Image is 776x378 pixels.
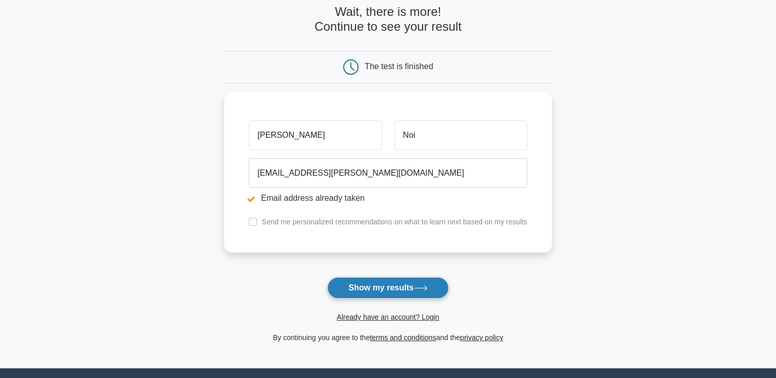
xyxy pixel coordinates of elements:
a: privacy policy [460,333,503,342]
div: The test is finished [365,62,433,71]
input: Last name [394,120,527,150]
input: First name [249,120,382,150]
h4: Wait, there is more! Continue to see your result [224,5,552,34]
div: By continuing you agree to the and the [218,331,558,344]
label: Send me personalized recommendations on what to learn next based on my results [262,218,527,226]
a: Already have an account? Login [336,313,439,321]
a: terms and conditions [370,333,436,342]
input: Email [249,158,527,188]
li: Email address already taken [249,192,527,204]
button: Show my results [327,277,448,299]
